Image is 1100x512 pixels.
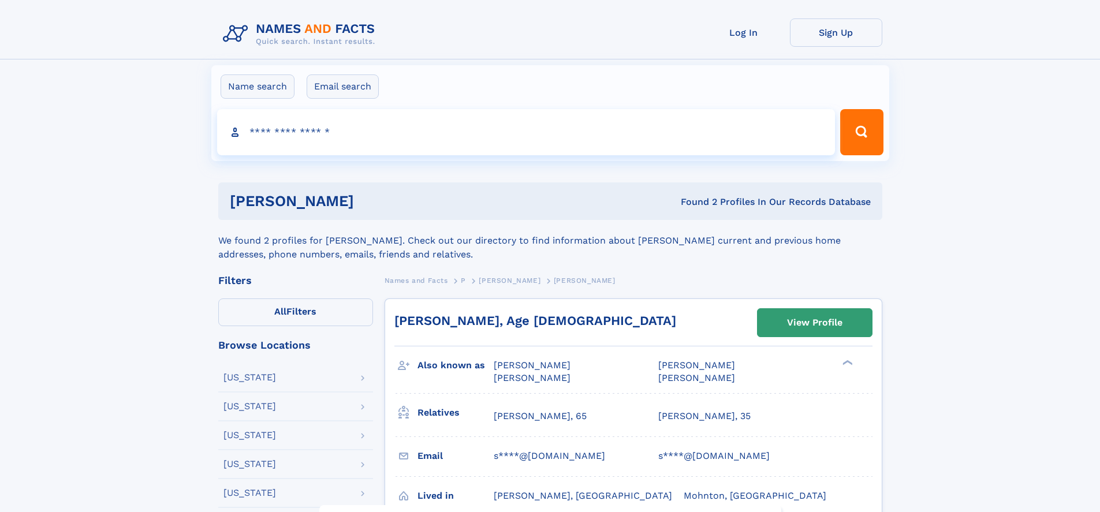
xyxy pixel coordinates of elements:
a: P [461,273,466,287]
a: [PERSON_NAME], 65 [494,410,587,423]
a: [PERSON_NAME] [479,273,540,287]
div: [US_STATE] [223,459,276,469]
h1: [PERSON_NAME] [230,194,517,208]
span: Mohnton, [GEOGRAPHIC_DATA] [684,490,826,501]
span: [PERSON_NAME] [554,276,616,285]
div: [US_STATE] [223,402,276,411]
span: [PERSON_NAME] [479,276,540,285]
h3: Lived in [417,486,494,506]
a: [PERSON_NAME], 35 [658,410,751,423]
a: Names and Facts [385,273,448,287]
span: [PERSON_NAME] [494,372,570,383]
span: [PERSON_NAME] [658,360,735,371]
div: Browse Locations [218,340,373,350]
a: [PERSON_NAME], Age [DEMOGRAPHIC_DATA] [394,313,676,328]
h3: Also known as [417,356,494,375]
span: P [461,276,466,285]
div: Found 2 Profiles In Our Records Database [517,196,871,208]
a: Sign Up [790,18,882,47]
span: [PERSON_NAME] [658,372,735,383]
label: Email search [307,74,379,99]
h3: Email [417,446,494,466]
span: [PERSON_NAME] [494,360,570,371]
div: [US_STATE] [223,488,276,498]
button: Search Button [840,109,883,155]
a: Log In [698,18,790,47]
span: All [274,306,286,317]
img: Logo Names and Facts [218,18,385,50]
div: Filters [218,275,373,286]
div: ❯ [840,359,853,367]
a: View Profile [758,309,872,337]
label: Name search [221,74,294,99]
h3: Relatives [417,403,494,423]
div: View Profile [787,309,842,336]
div: [US_STATE] [223,373,276,382]
div: [US_STATE] [223,431,276,440]
input: search input [217,109,836,155]
label: Filters [218,298,373,326]
div: We found 2 profiles for [PERSON_NAME]. Check out our directory to find information about [PERSON_... [218,220,882,261]
span: [PERSON_NAME], [GEOGRAPHIC_DATA] [494,490,672,501]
